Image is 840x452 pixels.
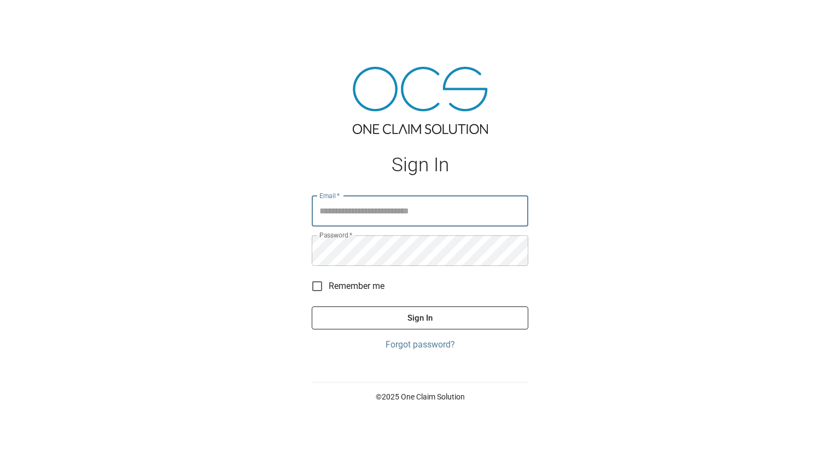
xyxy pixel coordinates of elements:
[312,338,528,351] a: Forgot password?
[319,191,340,200] label: Email
[312,306,528,329] button: Sign In
[13,7,57,28] img: ocs-logo-white-transparent.png
[353,67,488,134] img: ocs-logo-tra.png
[312,154,528,176] h1: Sign In
[329,280,384,293] span: Remember me
[319,230,352,240] label: Password
[312,391,528,402] p: © 2025 One Claim Solution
